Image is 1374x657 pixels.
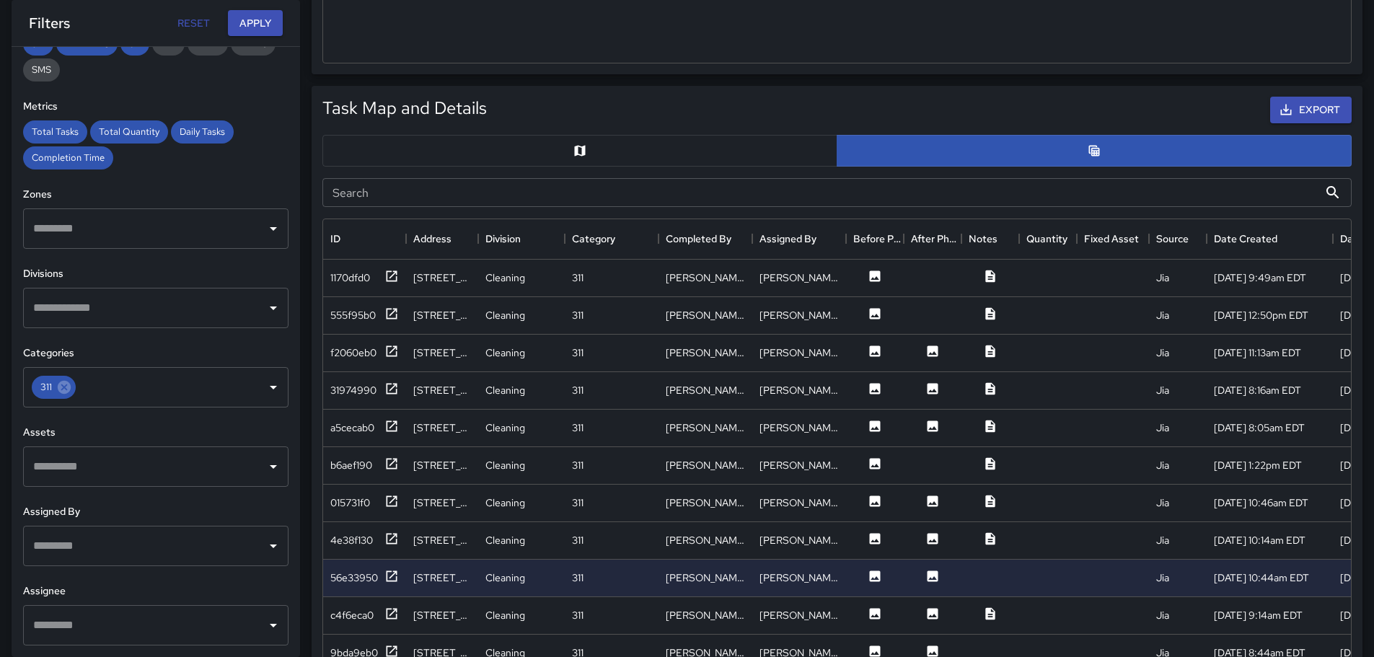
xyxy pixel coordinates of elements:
div: Cleaning [485,495,525,510]
button: 015731f0 [330,494,399,512]
svg: Table [1087,144,1101,158]
button: b6aef190 [330,457,399,475]
button: f2060eb0 [330,344,399,362]
div: Cleaning [485,458,525,472]
div: Ruben Lechuga [666,308,745,322]
div: Assigned By [752,219,846,259]
button: Export [1270,97,1352,123]
div: Cleaning [485,308,525,322]
span: 311 [32,379,61,395]
span: SMS [23,63,60,76]
div: Daily Tasks [171,120,234,144]
div: Jeffrey Turner [666,533,745,547]
div: Quantity [1026,219,1067,259]
div: 221 Florida Avenue Northeast [413,383,471,397]
div: 8/12/2025, 8:16am EDT [1214,383,1301,397]
button: Open [263,615,283,635]
span: Daily Tasks [171,125,234,138]
div: SMS [23,58,60,81]
button: 1170dfd0 [330,269,399,287]
button: Map [322,135,837,167]
button: Open [263,457,283,477]
div: Completed By [666,219,731,259]
div: 311 [32,376,76,399]
div: Cleaning [485,420,525,435]
div: Cleaning [485,608,525,622]
div: Assigned By [759,219,816,259]
div: 400 M Street Northeast [413,495,471,510]
div: Before Photo [853,219,904,259]
div: Ruben Lechuga [759,308,839,322]
div: ID [330,219,340,259]
div: Ruben Lechuga [759,270,839,285]
div: 8/12/2025, 8:05am EDT [1214,420,1305,435]
div: 311 [572,608,583,622]
div: Ruben Lechuga [666,458,745,472]
div: 31974990 [330,383,376,397]
div: Tevon Hall [666,570,745,585]
div: ID [323,219,406,259]
div: 311 [572,495,583,510]
div: Total Tasks [23,120,87,144]
div: 8/11/2025, 10:46am EDT [1214,495,1308,510]
button: a5cecab0 [330,419,399,437]
div: 8/12/2025, 11:13am EDT [1214,345,1301,360]
button: Apply [228,10,283,37]
div: 311 [572,570,583,585]
div: 175 N Street Northeast [413,270,471,285]
div: 311 [572,420,583,435]
h6: Assignee [23,583,289,599]
div: a5cecab0 [330,420,374,435]
div: 56e33950 [330,570,378,585]
div: Andre Smith [759,608,839,622]
h6: Assigned By [23,504,289,520]
h6: Filters [29,12,70,35]
div: Completion Time [23,146,113,169]
button: Open [263,298,283,318]
div: 311 [572,383,583,397]
div: Notes [961,219,1019,259]
div: 8/9/2025, 9:14am EDT [1214,608,1303,622]
span: Completion Time [23,151,113,164]
div: Jia [1156,308,1169,322]
div: Tevon Hall [759,570,839,585]
div: 015731f0 [330,495,370,510]
div: Completed By [659,219,752,259]
div: 307 M Street Northeast [413,533,471,547]
svg: Map [573,144,587,158]
button: Table [837,135,1352,167]
div: After Photo [904,219,961,259]
div: Notes [969,219,998,259]
div: Andre Smith [666,495,745,510]
div: 1170dfd0 [330,270,370,285]
div: Gerrod Woody [666,420,745,435]
div: Cleaning [485,383,525,397]
div: After Photo [911,219,961,259]
h6: Categories [23,345,289,361]
div: 311 [572,458,583,472]
div: Jia [1156,608,1169,622]
div: Date Created [1214,219,1277,259]
h6: Divisions [23,266,289,282]
div: Jia [1156,570,1169,585]
h6: Assets [23,425,289,441]
div: 172 L Street Northeast [413,420,471,435]
div: 1201 First Street Northeast [413,345,471,360]
div: 7 New York Avenue Northeast [413,570,471,585]
div: Category [565,219,659,259]
div: Jia [1156,420,1169,435]
h6: Metrics [23,99,289,115]
button: Reset [170,10,216,37]
div: Category [572,219,615,259]
div: 311 [572,345,583,360]
div: Jia [1156,345,1169,360]
div: Source [1156,219,1189,259]
div: Andre Smith [759,495,839,510]
div: Before Photo [846,219,904,259]
div: Ruben Lechuga [666,270,745,285]
div: Address [413,219,452,259]
div: c4f6eca0 [330,608,374,622]
div: Jia [1156,383,1169,397]
div: 311 [572,533,583,547]
div: 8/11/2025, 12:50pm EDT [1214,308,1308,322]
